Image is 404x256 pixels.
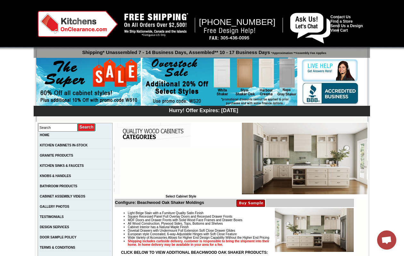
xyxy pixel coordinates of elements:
p: Shipping* Unassembled 7 - 14 Business Days, Assembled** 10 - 17 Business Days [37,47,370,55]
img: Kitchens on Clearance Logo [38,11,118,37]
li: MDF Doors and Drawer Fronts with Solid Wood Face Frames and Drawer Boxes [128,218,354,222]
a: Contact Us [330,15,350,19]
b: Configure: Beachwood Oak Shaker Moldings [115,200,204,205]
img: Product Image [275,208,354,252]
b: Select Cabinet Style [166,195,196,198]
a: DESIGN SERVICES [40,225,69,229]
input: Submit [78,123,96,132]
a: HOME [40,133,49,137]
li: Light Beige Stain with a Furniture Quality Satin Finish [128,211,354,215]
iframe: Browser incompatible [120,147,242,195]
a: Find a Store [330,19,352,24]
a: Open chat [377,230,396,250]
a: GALLERY PHOTOS [40,205,69,208]
a: View Cart [330,28,348,33]
span: *Approximation **Assembly Fee Applies [270,50,326,55]
a: TERMS & CONDITIONS [40,246,75,249]
a: KITCHEN SINKS & FAUCETS [40,164,84,167]
a: CABINET ASSEMBLY VIDEOS [40,195,85,198]
a: TESTIMONIALS [40,215,63,219]
strong: Shipping includes curbside delivery, customer is responsible to bring the shipment into their hom... [128,239,269,246]
a: DOOR SAMPLE POLICY [40,236,76,239]
a: KITCHEN CABINETS IN-STOCK [40,144,87,147]
li: All Wood Construction, Plywood Sides, Tops, Bottoms and Shelves [128,222,354,225]
strong: CLICK BELOW TO VIEW ADDITIONAL BEACHWOOD OAK SHAKER PRODUCTS: [121,250,268,255]
a: Send Us a Design [330,24,363,28]
li: European style Concealed, 6-way-Adjustable Hinges with Soft Close Feature [128,232,354,236]
div: Hurry! Offer Expires: [DATE] [37,107,370,113]
img: Beachwood Oak Shaker [242,123,367,194]
li: Dovetail Drawers with Undermount Full Extension Soft Close Drawer Glides [128,229,354,232]
span: [PHONE_NUMBER] [199,17,276,27]
li: Square Recessed Panel Full Overlay Doors and Recessed Drawer Fronts [128,215,354,218]
a: GRANITE PRODUCTS [40,154,73,157]
a: KNOBS & HANDLES [40,174,71,178]
li: Wide Variety of Accessories Allows for Higher End Design Capability Without the Higher End Pricing [128,236,354,239]
li: Cabinet Interior has a Natural Maple Finish [128,225,354,229]
a: BATHROOM PRODUCTS [40,184,77,188]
